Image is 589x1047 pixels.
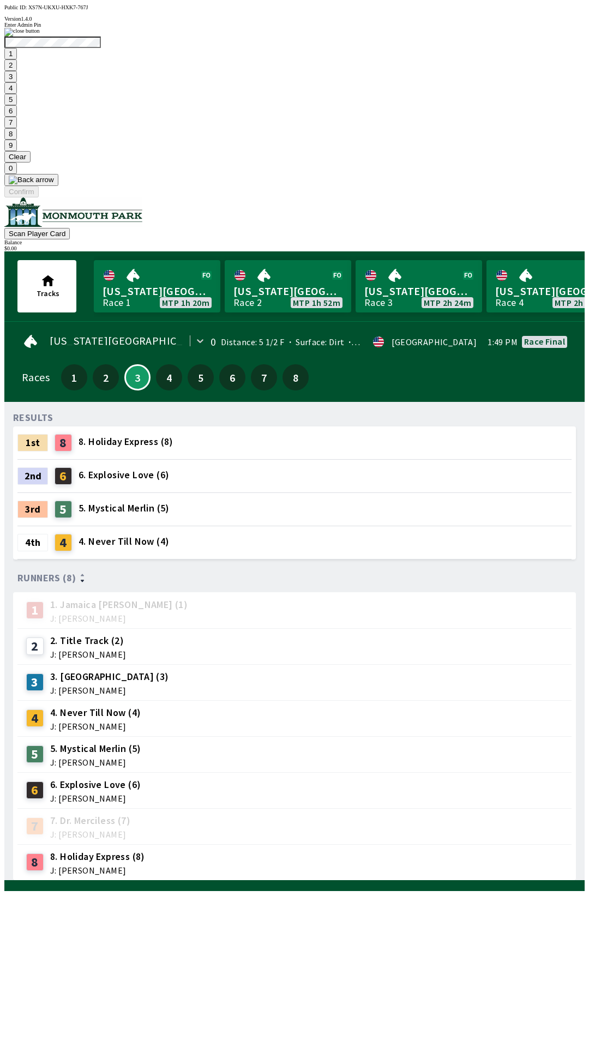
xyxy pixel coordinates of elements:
span: MTP 2h 24m [424,298,471,307]
span: Track Condition: Good [344,336,442,347]
button: Confirm [4,186,39,197]
span: Distance: 5 1/2 F [221,336,285,347]
div: 1st [17,434,48,452]
button: 5 [188,364,214,390]
div: Races [22,373,50,382]
button: Scan Player Card [4,228,70,239]
div: Race 3 [364,298,393,307]
div: 3 [26,673,44,691]
button: 3 [4,71,17,82]
span: 5. Mystical Merlin (5) [50,742,141,756]
span: 4. Never Till Now (4) [79,534,169,549]
div: 3rd [17,501,48,518]
button: 3 [124,364,151,390]
span: 6. Explosive Love (6) [79,468,169,482]
div: [GEOGRAPHIC_DATA] [392,338,477,346]
span: 4. Never Till Now (4) [50,706,141,720]
img: Back arrow [9,176,54,184]
button: 6 [219,364,245,390]
span: 2 [95,374,116,381]
div: 1 [26,601,44,619]
div: Enter Admin Pin [4,22,585,28]
div: 5 [55,501,72,518]
div: 6 [55,467,72,485]
div: 2 [26,637,44,655]
button: 4 [156,364,182,390]
div: 8 [26,853,44,871]
div: Public ID: [4,4,585,10]
img: close button [4,28,40,37]
span: J: [PERSON_NAME] [50,866,145,875]
span: [US_STATE][GEOGRAPHIC_DATA] [103,284,212,298]
div: $ 0.00 [4,245,585,251]
button: Tracks [17,260,76,312]
div: 4th [17,534,48,551]
div: Version 1.4.0 [4,16,585,22]
button: 6 [4,105,17,117]
div: 5 [26,745,44,763]
button: 7 [4,117,17,128]
div: Runners (8) [17,573,572,583]
a: [US_STATE][GEOGRAPHIC_DATA]Race 2MTP 1h 52m [225,260,351,312]
div: Race 2 [233,298,262,307]
button: 8 [4,128,17,140]
span: J: [PERSON_NAME] [50,794,141,803]
div: RESULTS [13,413,53,422]
button: 0 [4,163,17,174]
span: J: [PERSON_NAME] [50,614,188,623]
img: venue logo [4,197,142,227]
button: 2 [4,59,17,71]
span: 4 [159,374,179,381]
span: 5. Mystical Merlin (5) [79,501,170,515]
span: [US_STATE][GEOGRAPHIC_DATA] [364,284,473,298]
span: Tracks [37,288,59,298]
span: J: [PERSON_NAME] [50,686,169,695]
span: MTP 1h 20m [162,298,209,307]
div: Race 4 [495,298,524,307]
span: J: [PERSON_NAME] [50,722,141,731]
button: 2 [93,364,119,390]
div: Race 1 [103,298,131,307]
div: 4 [26,709,44,727]
span: Runners (8) [17,574,76,582]
span: 1:49 PM [488,338,518,346]
span: 1. Jamaica [PERSON_NAME] (1) [50,598,188,612]
div: 2nd [17,467,48,485]
div: Race final [524,337,565,346]
button: 1 [61,364,87,390]
div: 8 [55,434,72,452]
button: 1 [4,48,17,59]
div: 6 [26,781,44,799]
span: 8. Holiday Express (8) [50,850,145,864]
span: 7 [254,374,274,381]
button: 9 [4,140,17,151]
a: [US_STATE][GEOGRAPHIC_DATA]Race 1MTP 1h 20m [94,260,220,312]
button: 7 [251,364,277,390]
span: 6. Explosive Love (6) [50,778,141,792]
div: Balance [4,239,585,245]
div: 4 [55,534,72,551]
span: J: [PERSON_NAME] [50,650,126,659]
button: 8 [283,364,309,390]
span: 3. [GEOGRAPHIC_DATA] (3) [50,670,169,684]
div: 7 [26,817,44,835]
button: Clear [4,151,31,163]
span: [US_STATE][GEOGRAPHIC_DATA] [233,284,342,298]
span: Surface: Dirt [285,336,345,347]
button: 4 [4,82,17,94]
span: 7. Dr. Merciless (7) [50,814,130,828]
div: 0 [211,338,216,346]
span: 2. Title Track (2) [50,634,126,648]
span: MTP 1h 52m [293,298,340,307]
span: 8 [285,374,306,381]
span: XS7N-UKXU-HXK7-767J [28,4,88,10]
span: J: [PERSON_NAME] [50,830,130,839]
span: 3 [128,375,147,380]
span: 8. Holiday Express (8) [79,435,173,449]
span: J: [PERSON_NAME] [50,758,141,767]
span: 5 [190,374,211,381]
span: 6 [222,374,243,381]
button: 5 [4,94,17,105]
span: [US_STATE][GEOGRAPHIC_DATA] [50,336,213,345]
span: 1 [64,374,85,381]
